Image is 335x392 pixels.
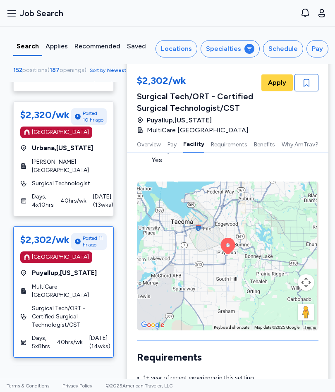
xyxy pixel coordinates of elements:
[13,66,90,74] div: ( )
[268,78,286,88] span: Apply
[105,383,173,389] span: © 2025 American Traveler, LLC
[201,40,260,57] button: Specialties
[304,325,316,330] a: Terms (opens in new tab)
[137,351,318,364] div: Requirements
[206,44,241,54] div: Specialties
[60,67,84,74] span: openings
[211,135,247,153] button: Requirements
[137,91,260,114] div: Surgical Tech/ORT - Certified Surgical Technologist/CST
[20,7,63,19] span: Job Search
[183,135,204,153] button: Facility
[139,320,166,330] a: Open this area in Google Maps (opens a new window)
[32,304,107,329] span: Surgical Tech/ORT - Certified Surgical Technologist/CST
[254,135,275,153] button: Benefits
[93,193,113,209] span: [DATE] ( 13 wks)
[89,334,110,351] span: [DATE] ( 14 wks)
[20,108,69,122] div: $2,320/wk
[83,235,103,248] span: Posted 11 hr ago
[32,253,89,261] div: [GEOGRAPHIC_DATA]
[32,143,93,153] span: Urbana , [US_STATE]
[90,65,138,75] button: Sort byNewest
[144,374,254,381] span: 1+ year of recent experience in this setting
[214,325,249,330] button: Keyboard shortcuts
[268,44,298,54] div: Schedule
[156,40,197,57] button: Locations
[32,283,107,299] span: MultiCare [GEOGRAPHIC_DATA]
[32,128,89,136] div: [GEOGRAPHIC_DATA]
[147,125,249,135] span: MultiCare [GEOGRAPHIC_DATA]
[147,115,212,125] span: Puyallup , [US_STATE]
[57,338,83,347] span: 40 hrs/wk
[83,110,103,123] span: Posted 10 hr ago
[50,67,60,74] span: 187
[45,41,68,51] div: Applies
[32,179,90,188] span: Surgical Technologist
[263,40,303,57] button: Schedule
[90,67,105,74] span: Sort by
[32,268,97,278] span: Puyallup , [US_STATE]
[32,193,54,209] span: Days, 4x10hrs
[22,67,48,74] span: positions
[137,135,161,153] button: Overview
[3,4,67,22] button: Job Search
[17,41,39,51] div: Search
[32,158,107,174] span: [PERSON_NAME][GEOGRAPHIC_DATA]
[137,74,260,89] div: $2,302/wk
[312,44,323,54] div: Pay
[13,67,22,74] span: 152
[298,274,314,291] button: Map camera controls
[282,135,318,153] button: Why AmTrav?
[62,383,92,389] a: Privacy Policy
[161,44,192,54] div: Locations
[306,40,328,57] button: Pay
[298,304,314,320] button: Drag Pegman onto the map to open Street View
[254,325,299,330] span: Map data ©2025 Google
[152,155,174,165] div: Yes
[127,41,146,51] div: Saved
[20,233,69,246] div: $2,302/wk
[60,197,86,205] span: 40 hrs/wk
[7,383,49,389] a: Terms & Conditions
[167,135,177,153] button: Pay
[32,334,50,351] span: Days, 5x8hrs
[107,67,127,74] span: Newest
[74,41,120,51] div: Recommended
[261,74,293,91] button: Apply
[139,320,166,330] img: Google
